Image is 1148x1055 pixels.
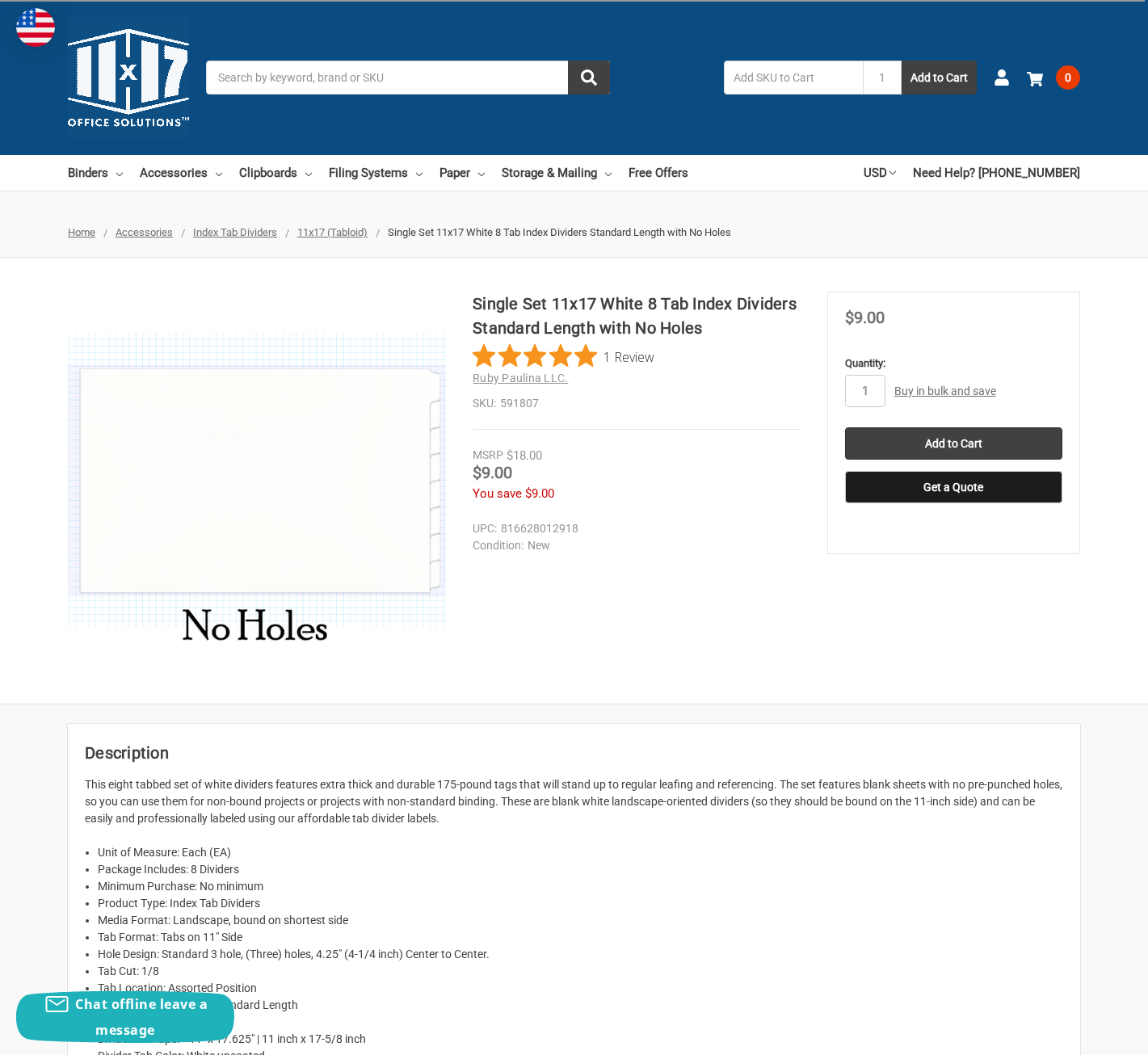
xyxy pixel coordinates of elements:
li: Tab Options: No Holes, Standard Length [98,997,1063,1014]
label: Quantity: [845,355,1062,372]
img: 11x17.com [68,17,189,138]
a: Storage & Mailing [502,155,612,191]
span: 1 Review [603,344,654,368]
a: Home [68,226,95,238]
li: Tab Cut: 1/8 [98,963,1063,980]
a: Buy in bulk and save [894,385,996,397]
dt: SKU: [473,395,496,412]
a: Free Offers [629,155,688,191]
a: Clipboards [239,155,312,191]
li: Tab Format: Tabs on 11" Side [98,929,1063,946]
a: 0 [1027,57,1080,99]
button: Get a Quote [845,471,1062,503]
a: Ruby Paulina LLC. [473,372,568,385]
li: Media Format: Landscape, bound on shortest side [98,912,1063,929]
p: This eight tabbed set of white dividers features extra thick and durable 175-pound tags that will... [85,776,1063,827]
img: duty and tax information for United States [16,8,55,47]
span: 0 [1056,65,1080,90]
a: Binders [68,155,123,191]
span: $9.00 [525,486,554,501]
a: Accessories [116,226,173,238]
li: Dividers: 8 Paper - 11" x 17.625" | 11 inch x 17-5/8 inch [98,1031,1063,1048]
li: Package Includes: 8 Dividers [98,861,1063,878]
span: Single Set 11x17 White 8 Tab Index Dividers Standard Length with No Holes [388,226,731,238]
button: Chat offline leave a message [16,991,234,1043]
a: Filing Systems [329,155,423,191]
span: $9.00 [845,308,885,327]
li: Sets per Package: 1 Set [98,1014,1063,1031]
li: Tab Location: Assorted Position [98,980,1063,997]
li: Product Type: Index Tab Dividers [98,895,1063,912]
dd: New [473,537,793,554]
h1: Single Set 11x17 White 8 Tab Index Dividers Standard Length with No Holes [473,292,801,340]
li: Hole Design: Standard 3 hole, (Three) holes, 4.25" (4-1/4 inch) Center to Center. [98,946,1063,963]
button: Add to Cart [902,61,977,95]
a: Paper [439,155,485,191]
input: Add SKU to Cart [724,61,863,95]
dt: UPC: [473,520,497,537]
dd: 591807 [473,395,801,412]
dd: 816628012918 [473,520,793,537]
div: MSRP [473,447,503,464]
a: 11x17 (Tabloid) [297,226,368,238]
span: $9.00 [473,463,512,482]
input: Search by keyword, brand or SKU [206,61,610,95]
img: Single Set 11x17 White 8 Tab Index Dividers Standard Length with No Holes [68,292,446,670]
li: Minimum Purchase: No minimum [98,878,1063,895]
a: Accessories [140,155,222,191]
span: Chat offline leave a message [75,995,208,1039]
button: Rated 5 out of 5 stars from 1 reviews. Jump to reviews. [473,344,654,368]
a: Need Help? [PHONE_NUMBER] [913,155,1080,191]
a: Index Tab Dividers [193,226,277,238]
span: $18.00 [507,448,542,463]
a: USD [864,155,896,191]
dt: Condition: [473,537,524,554]
span: You save [473,486,522,501]
input: Add to Cart [845,427,1062,460]
li: Unit of Measure: Each (EA) [98,844,1063,861]
h2: Description [85,741,1063,765]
